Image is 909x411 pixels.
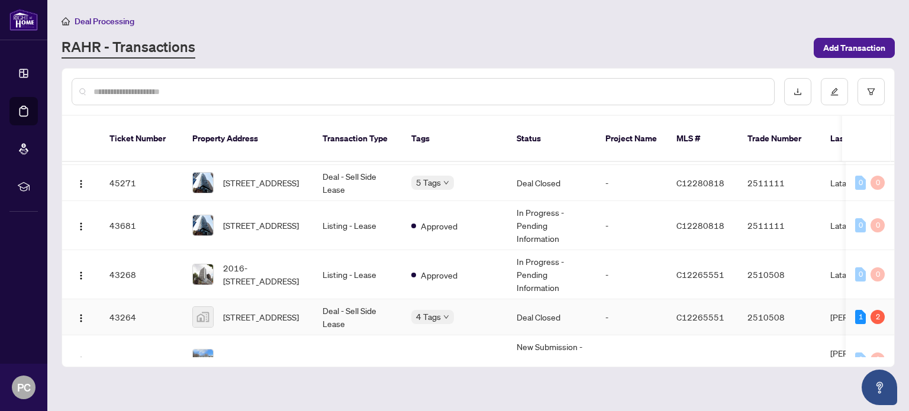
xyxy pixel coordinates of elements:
[313,165,402,201] td: Deal - Sell Side Lease
[9,9,38,31] img: logo
[223,353,299,366] span: [STREET_ADDRESS]
[667,116,738,162] th: MLS #
[507,201,596,250] td: In Progress - Pending Information
[313,116,402,162] th: Transaction Type
[871,218,885,232] div: 0
[676,312,724,322] span: C12265551
[855,310,866,324] div: 1
[72,173,91,192] button: Logo
[100,335,183,384] td: 43225
[313,250,402,299] td: Listing - Lease
[738,335,821,384] td: -
[507,165,596,201] td: Deal Closed
[72,265,91,284] button: Logo
[100,250,183,299] td: 43268
[193,215,213,235] img: thumbnail-img
[76,179,86,189] img: Logo
[193,173,213,193] img: thumbnail-img
[507,116,596,162] th: Status
[223,219,299,232] span: [STREET_ADDRESS]
[76,313,86,323] img: Logo
[62,17,70,25] span: home
[676,220,724,231] span: C12280818
[871,267,885,281] div: 0
[738,250,821,299] td: 2510508
[421,354,457,367] span: Approved
[421,219,457,232] span: Approved
[738,299,821,335] td: 2510508
[821,78,848,105] button: edit
[871,176,885,190] div: 0
[62,37,195,59] a: RAHR - Transactions
[862,370,897,405] button: Open asap
[421,268,457,281] span: Approved
[855,176,866,190] div: 0
[596,165,667,201] td: -
[193,307,213,327] img: thumbnail-img
[193,264,213,284] img: thumbnail-img
[100,116,183,162] th: Ticket Number
[443,314,449,320] span: down
[596,116,667,162] th: Project Name
[784,78,811,105] button: download
[100,299,183,335] td: 43264
[76,222,86,231] img: Logo
[76,271,86,280] img: Logo
[17,379,31,396] span: PC
[738,116,821,162] th: Trade Number
[871,352,885,367] div: 0
[738,201,821,250] td: 2511111
[871,310,885,324] div: 2
[223,261,304,287] span: 2016-[STREET_ADDRESS]
[507,299,596,335] td: Deal Closed
[193,349,213,370] img: thumbnail-img
[223,310,299,323] span: [STREET_ADDRESS]
[223,176,299,189] span: [STREET_ADDRESS]
[794,88,802,96] span: download
[313,335,402,384] td: Listing - Lease
[75,16,134,27] span: Deal Processing
[72,350,91,369] button: Logo
[855,352,866,367] div: 0
[507,335,596,384] td: New Submission - Processing Pending
[596,250,667,299] td: -
[416,310,441,323] span: 4 Tags
[823,38,885,57] span: Add Transaction
[858,78,885,105] button: filter
[596,201,667,250] td: -
[830,88,839,96] span: edit
[867,88,875,96] span: filter
[100,165,183,201] td: 45271
[313,299,402,335] td: Deal - Sell Side Lease
[676,177,724,188] span: C12280818
[416,176,441,189] span: 5 Tags
[507,250,596,299] td: In Progress - Pending Information
[738,165,821,201] td: 2511111
[596,335,667,384] td: -
[676,354,724,365] span: C12275158
[814,38,895,58] button: Add Transaction
[855,267,866,281] div: 0
[402,116,507,162] th: Tags
[72,308,91,326] button: Logo
[100,201,183,250] td: 43681
[676,269,724,280] span: C12265551
[183,116,313,162] th: Property Address
[313,201,402,250] td: Listing - Lease
[72,216,91,235] button: Logo
[596,299,667,335] td: -
[855,218,866,232] div: 0
[76,356,86,365] img: Logo
[443,180,449,186] span: down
